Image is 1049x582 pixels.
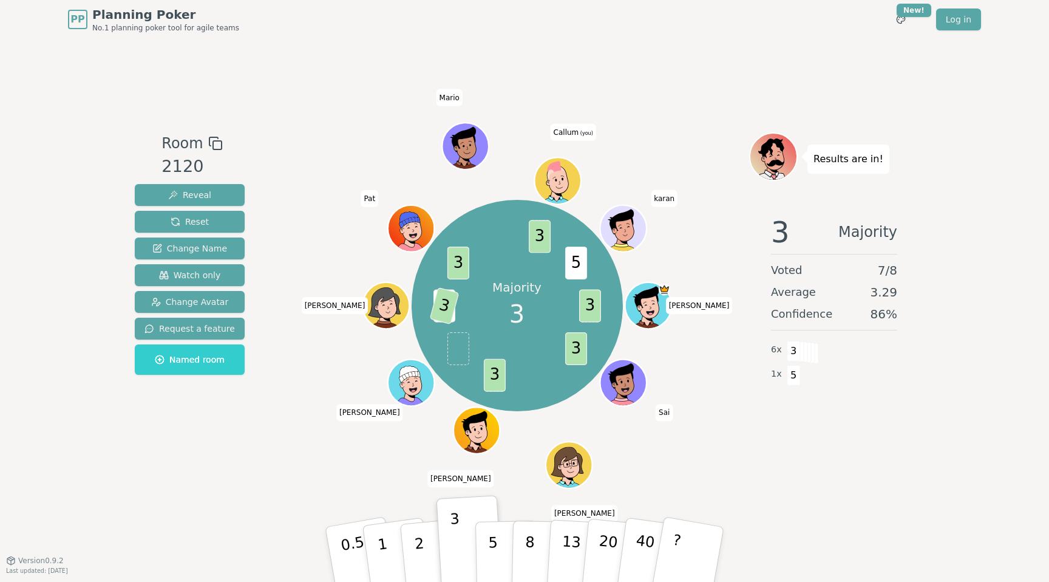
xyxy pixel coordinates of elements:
[152,242,227,255] span: Change Name
[135,291,245,313] button: Change Avatar
[302,297,368,314] span: Click to change your name
[771,343,782,357] span: 6 x
[135,318,245,340] button: Request a feature
[135,264,245,286] button: Watch only
[450,510,463,577] p: 3
[151,296,229,308] span: Change Avatar
[551,124,596,141] span: Click to change your name
[447,246,469,279] span: 3
[878,262,897,279] span: 7 / 8
[651,190,677,207] span: Click to change your name
[771,306,832,323] span: Confidence
[135,211,245,233] button: Reset
[771,284,816,301] span: Average
[936,9,981,30] a: Log in
[890,9,912,30] button: New!
[771,217,790,247] span: 3
[871,306,897,323] span: 86 %
[427,470,494,487] span: Click to change your name
[565,332,587,365] span: 3
[813,151,883,168] p: Results are in!
[666,297,733,314] span: Click to change your name
[361,190,378,207] span: Click to change your name
[68,6,239,33] a: PPPlanning PokerNo.1 planning poker tool for agile teams
[483,358,505,391] span: 3
[336,404,403,421] span: Click to change your name
[565,246,587,279] span: 5
[144,323,235,335] span: Request a feature
[579,131,593,136] span: (you)
[429,287,459,324] span: 3
[658,284,670,295] span: Mohamed is the host
[492,279,541,296] p: Majority
[155,354,225,366] span: Named room
[771,368,782,381] span: 1 x
[135,344,245,375] button: Named room
[787,341,801,361] span: 3
[161,132,203,154] span: Room
[787,365,801,386] span: 5
[535,159,579,203] button: Click to change your avatar
[168,189,211,201] span: Reveal
[551,505,618,522] span: Click to change your name
[529,220,551,253] span: 3
[838,217,897,247] span: Majority
[771,262,803,279] span: Voted
[135,238,245,259] button: Change Name
[436,89,463,106] span: Click to change your name
[159,269,221,281] span: Watch only
[897,4,931,17] div: New!
[171,216,209,228] span: Reset
[509,296,524,332] span: 3
[870,284,897,301] span: 3.29
[135,184,245,206] button: Reveal
[6,567,68,574] span: Last updated: [DATE]
[161,154,222,179] div: 2120
[18,556,64,566] span: Version 0.9.2
[6,556,64,566] button: Version0.9.2
[656,404,673,421] span: Click to change your name
[579,289,601,322] span: 3
[92,6,239,23] span: Planning Poker
[70,12,84,27] span: PP
[92,23,239,33] span: No.1 planning poker tool for agile teams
